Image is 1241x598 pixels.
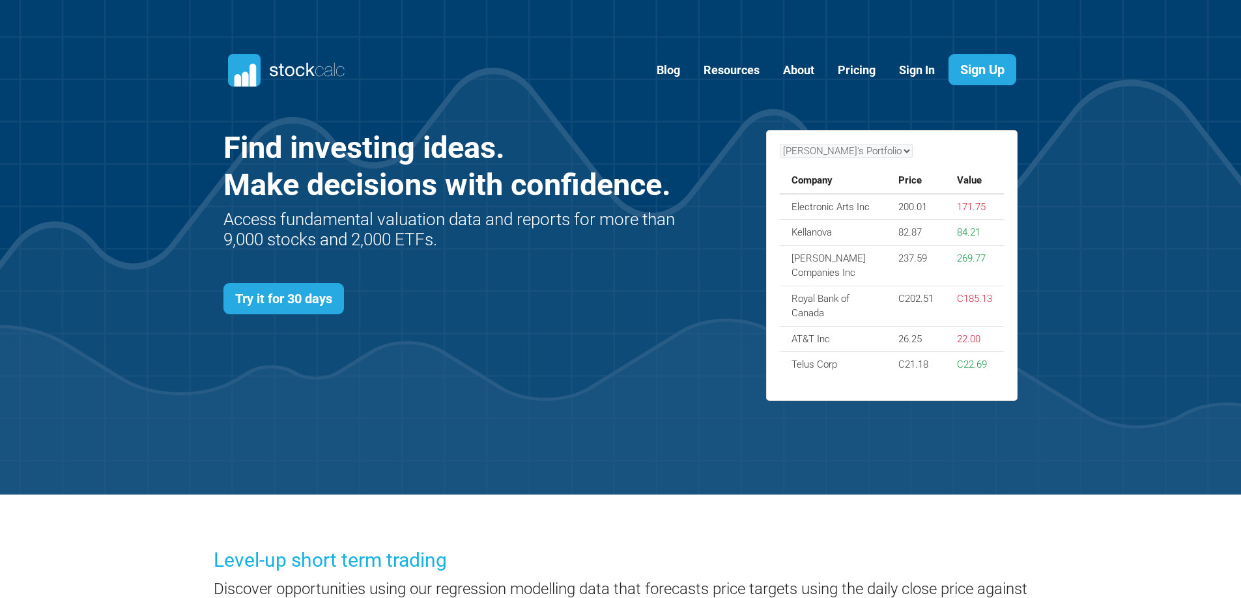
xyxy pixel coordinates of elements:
[223,210,679,250] h2: Access fundamental valuation data and reports for more than 9,000 stocks and 2,000 ETFs.
[887,352,945,377] td: C21.18
[780,194,887,220] td: Electronic Arts Inc
[945,286,1004,326] td: C185.13
[223,283,344,314] a: Try it for 30 days
[887,194,945,220] td: 200.01
[889,55,945,87] a: Sign In
[887,168,945,194] th: Price
[223,129,679,203] h1: Find investing ideas. Make decisions with confidence.
[780,352,887,377] td: Telus Corp
[945,245,1004,286] td: 269.77
[945,326,1004,352] td: 22.00
[780,220,887,246] td: Kellanova
[887,245,945,286] td: 237.59
[773,55,824,87] a: About
[887,326,945,352] td: 26.25
[945,168,1004,194] th: Value
[828,55,885,87] a: Pricing
[945,194,1004,220] td: 171.75
[945,352,1004,377] td: C22.69
[647,55,690,87] a: Blog
[694,55,769,87] a: Resources
[780,286,887,326] td: Royal Bank of Canada
[949,54,1016,85] a: Sign Up
[780,326,887,352] td: AT&T Inc
[887,220,945,246] td: 82.87
[945,220,1004,246] td: 84.21
[780,168,887,194] th: Company
[214,547,1028,574] h3: Level-up short term trading
[780,245,887,286] td: [PERSON_NAME] Companies Inc
[887,286,945,326] td: C202.51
